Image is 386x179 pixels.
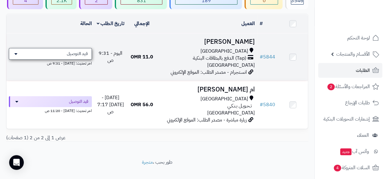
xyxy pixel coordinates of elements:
span: [GEOGRAPHIC_DATA] [200,48,248,55]
a: لوحة التحكم [318,31,382,45]
a: السلات المتروكة4 [318,160,382,175]
span: [GEOGRAPHIC_DATA] [207,62,255,69]
span: قيد التوصيل [67,51,88,57]
span: [GEOGRAPHIC_DATA] [207,109,255,117]
a: العملاء [318,128,382,143]
h3: [PERSON_NAME] [159,38,255,45]
div: Open Intercom Messenger [9,155,24,170]
a: العميل [241,20,255,27]
a: #5844 [260,53,275,61]
span: 4 [334,165,341,171]
a: متجرة [142,158,153,166]
span: # [260,101,263,108]
span: 56.0 OMR [131,101,153,108]
a: الحالة [80,20,92,27]
span: تـحـويـل بـنـكـي [227,103,252,110]
span: الطلبات [356,66,370,75]
div: اخر تحديث: [DATE] - 11:20 ص [9,107,92,114]
a: إشعارات التحويلات البنكية [318,112,382,126]
span: إشعارات التحويلات البنكية [323,115,370,123]
span: اليوم - 9:31 ص [99,50,122,64]
span: [GEOGRAPHIC_DATA] [200,95,248,103]
a: وآتس آبجديد [318,144,382,159]
span: انستجرام - مصدر الطلب: الموقع الإلكتروني [171,69,247,76]
a: #5840 [260,101,275,108]
a: المراجعات والأسئلة2 [318,79,382,94]
span: (Tap) الدفع بالبطاقات البنكية [193,55,246,62]
a: طلبات الإرجاع [318,95,382,110]
span: السلات المتروكة [333,163,370,172]
span: قيد التوصيل [69,99,88,105]
span: # [260,53,263,61]
span: 2 [327,84,335,90]
a: الإجمالي [134,20,150,27]
h3: ام [PERSON_NAME] [159,86,255,93]
span: جديد [340,148,352,155]
div: عرض 1 إلى 2 من 2 (1 صفحات) [2,134,157,141]
span: 11.0 OMR [131,53,153,61]
a: # [260,20,263,27]
a: تاريخ الطلب [97,20,124,27]
span: وآتس آب [340,147,369,156]
span: الأقسام والمنتجات [336,50,370,58]
span: طلبات الإرجاع [345,99,370,107]
span: زيارة مباشرة - مصدر الطلب: الموقع الإلكتروني [167,116,247,124]
span: المراجعات والأسئلة [327,82,370,91]
span: لوحة التحكم [347,34,370,42]
div: اخر تحديث: [DATE] - 9:31 ص [9,60,92,66]
a: الطلبات [318,63,382,78]
span: [DATE] - [DATE] 7:17 ص [97,94,124,115]
span: العملاء [357,131,369,140]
